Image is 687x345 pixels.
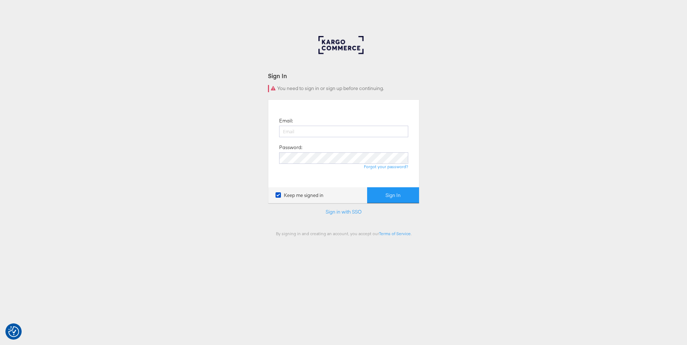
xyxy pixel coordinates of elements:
[279,117,293,124] label: Email:
[8,326,19,337] button: Consent Preferences
[268,231,419,236] div: By signing in and creating an account, you accept our .
[279,126,408,137] input: Email
[379,231,411,236] a: Terms of Service
[279,144,302,151] label: Password:
[276,192,323,199] label: Keep me signed in
[364,164,408,169] a: Forgot your password?
[367,187,419,203] button: Sign In
[8,326,19,337] img: Revisit consent button
[326,209,362,215] a: Sign in with SSO
[268,72,419,80] div: Sign In
[268,85,419,92] div: You need to sign in or sign up before continuing.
